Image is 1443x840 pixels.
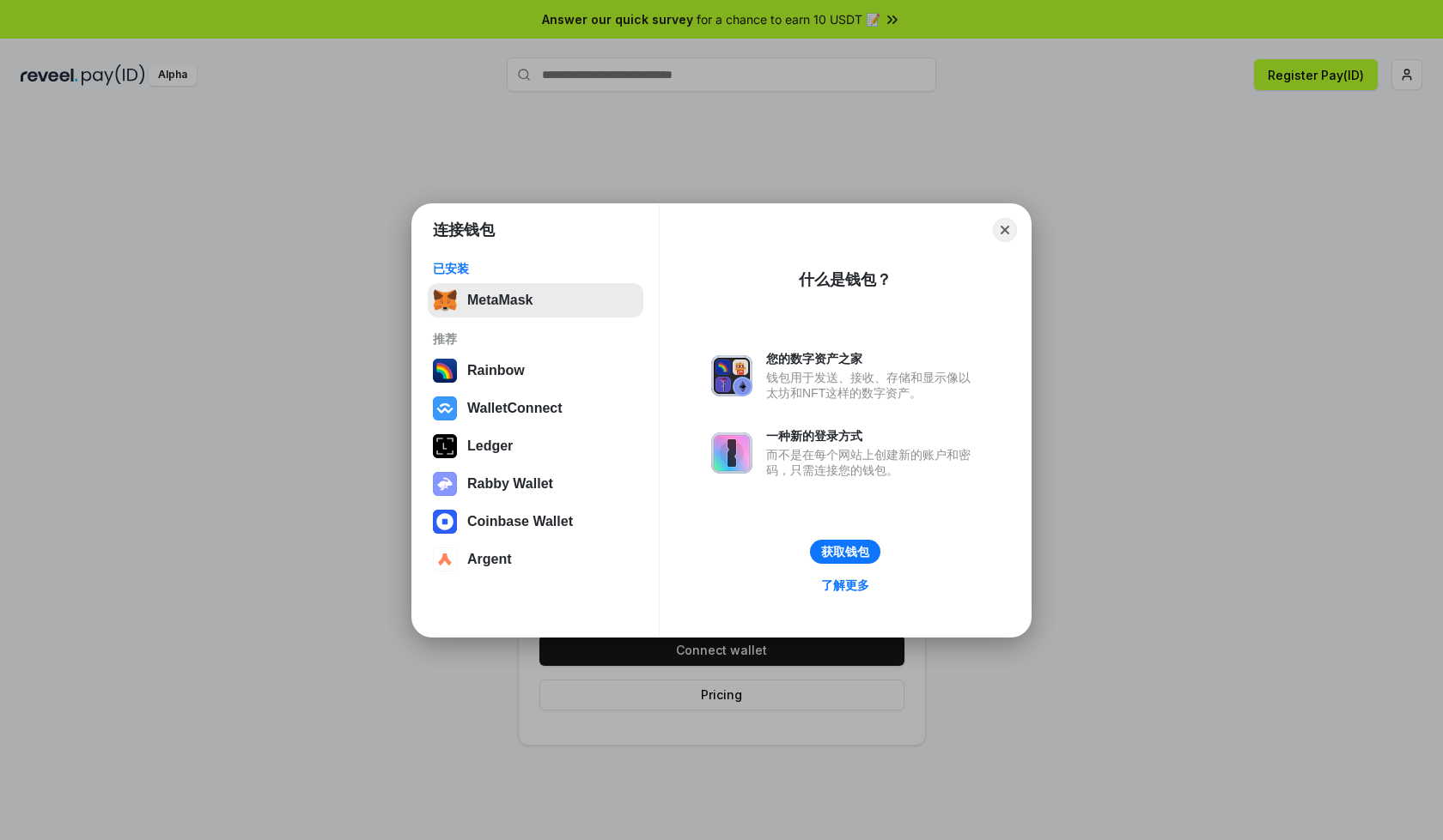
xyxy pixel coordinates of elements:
[467,293,533,308] div: MetaMask
[766,428,979,444] div: 一种新的登录方式
[433,510,457,534] img: svg+xml,%3Csvg%20width%3D%2228%22%20height%3D%2228%22%20viewBox%3D%220%200%2028%2028%22%20fill%3D...
[467,552,512,567] div: Argent
[467,401,563,416] div: WalletConnect
[766,447,979,478] div: 而不是在每个网站上创建新的账户和密码，只需连接您的钱包。
[467,438,513,454] div: Ledger
[428,467,643,501] button: Rabby Wallet
[766,370,979,401] div: 钱包用于发送、接收、存储和显示像以太坊和NFT这样的数字资产。
[711,355,752,396] img: svg+xml,%3Csvg%20xmlns%3D%22http%3A%2F%2Fwww.w3.org%2F2000%2Fsvg%22%20fill%3D%22none%22%20viewBox...
[433,434,457,458] img: svg+xml,%3Csvg%20xmlns%3D%22http%3A%2F%2Fwww.w3.org%2F2000%2Fsvg%22%20width%3D%2228%22%20height%3...
[433,472,457,496] img: svg+xml,%3Csvg%20xmlns%3D%22http%3A%2F%2Fwww.w3.org%2F2000%2Fsvg%22%20fill%3D%22none%22%20viewBox...
[467,363,525,378] div: Rainbow
[428,429,643,463] button: Ledger
[821,577,869,593] div: 了解更多
[799,269,892,290] div: 什么是钱包？
[766,351,979,366] div: 您的数字资产之家
[433,396,457,420] img: svg+xml,%3Csvg%20width%3D%2228%22%20height%3D%2228%22%20viewBox%3D%220%200%2028%2028%22%20fill%3D...
[810,540,880,564] button: 获取钱包
[428,542,643,577] button: Argent
[433,288,457,312] img: svg+xml,%3Csvg%20fill%3D%22none%22%20height%3D%2233%22%20viewBox%3D%220%200%2035%2033%22%20width%...
[433,359,457,383] img: svg+xml,%3Csvg%20width%3D%22120%22%20height%3D%22120%22%20viewBox%3D%220%200%20120%20120%22%20fil...
[428,391,643,426] button: WalletConnect
[821,544,869,559] div: 获取钱包
[433,547,457,571] img: svg+xml,%3Csvg%20width%3D%2228%22%20height%3D%2228%22%20viewBox%3D%220%200%2028%2028%22%20fill%3D...
[811,574,880,596] a: 了解更多
[433,220,495,240] h1: 连接钱包
[711,432,752,474] img: svg+xml,%3Csvg%20xmlns%3D%22http%3A%2F%2Fwww.w3.org%2F2000%2Fsvg%22%20fill%3D%22none%22%20viewBox...
[467,514,573,529] div: Coinbase Wallet
[433,261,638,276] div: 已安装
[467,476,553,492] div: Rabby Wallet
[993,218,1017,242] button: Close
[428,505,643,539] button: Coinbase Wallet
[428,283,643,317] button: MetaMask
[433,331,638,347] div: 推荐
[428,354,643,388] button: Rainbow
